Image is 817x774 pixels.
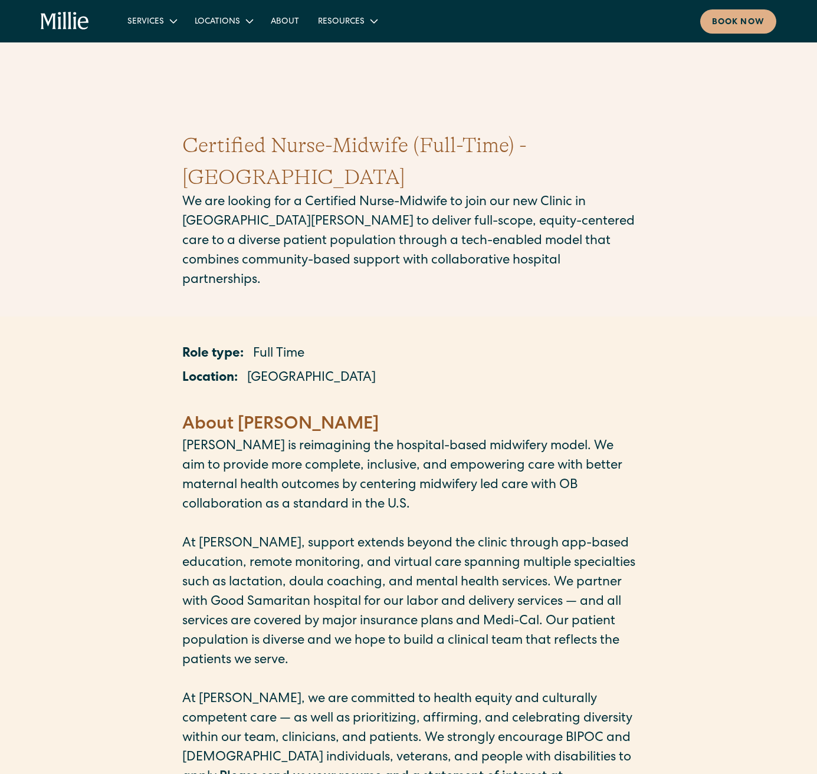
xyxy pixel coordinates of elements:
[712,17,764,29] div: Book now
[41,12,89,31] a: home
[118,11,185,31] div: Services
[182,393,635,413] p: ‍
[182,416,379,434] strong: About [PERSON_NAME]
[700,9,776,34] a: Book now
[182,437,635,515] p: [PERSON_NAME] is reimagining the hospital-based midwifery model. We aim to provide more complete,...
[318,16,365,28] div: Resources
[309,11,386,31] div: Resources
[261,11,309,31] a: About
[182,193,635,291] p: We are looking for a Certified Nurse-Midwife to join our new Clinic in [GEOGRAPHIC_DATA][PERSON_N...
[247,369,376,388] p: [GEOGRAPHIC_DATA]
[182,515,635,535] p: ‍
[182,369,238,388] p: Location:
[195,16,240,28] div: Locations
[185,11,261,31] div: Locations
[182,671,635,690] p: ‍
[182,345,244,364] p: Role type:
[182,130,635,193] h1: Certified Nurse-Midwife (Full-Time) - [GEOGRAPHIC_DATA]
[127,16,164,28] div: Services
[253,345,304,364] p: Full Time
[182,535,635,671] p: At [PERSON_NAME], support extends beyond the clinic through app-based education, remote monitorin...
